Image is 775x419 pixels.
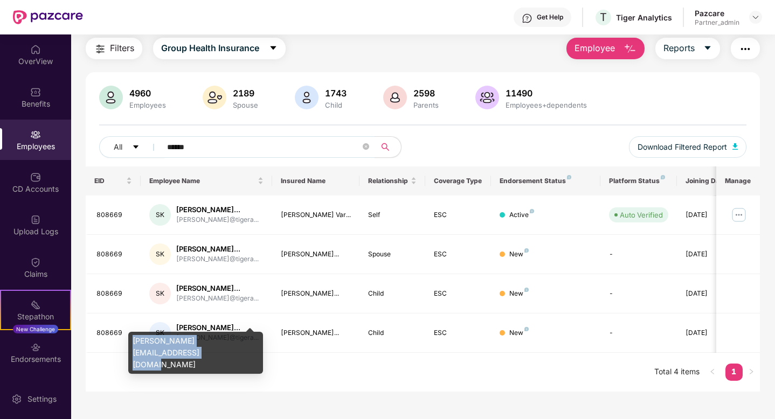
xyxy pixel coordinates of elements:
[600,235,677,274] td: -
[677,166,743,195] th: Joining Date
[96,328,132,338] div: 808669
[739,43,752,55] img: svg+xml;base64,PHN2ZyB4bWxucz0iaHR0cDovL3d3dy53My5vcmcvMjAwMC9zdmciIHdpZHRoPSIyNCIgaGVpZ2h0PSIyNC...
[600,313,677,353] td: -
[743,364,760,381] li: Next Page
[434,249,482,260] div: ESC
[149,322,171,344] div: SK
[600,11,607,24] span: T
[149,204,171,226] div: SK
[743,364,760,381] button: right
[411,101,441,109] div: Parents
[537,13,563,22] div: Get Help
[13,325,58,333] div: New Challenge
[176,323,259,333] div: [PERSON_NAME]...
[375,136,402,158] button: search
[30,129,41,140] img: svg+xml;base64,PHN2ZyBpZD0iRW1wbG95ZWVzIiB4bWxucz0iaHR0cDovL3d3dy53My5vcmcvMjAwMC9zdmciIHdpZHRoPS...
[566,38,645,59] button: Employee
[716,166,760,195] th: Manage
[522,13,532,24] img: svg+xml;base64,PHN2ZyBpZD0iSGVscC0zMngzMiIgeG1sbnM9Imh0dHA6Ly93d3cudzMub3JnLzIwMDAvc3ZnIiB3aWR0aD...
[509,328,529,338] div: New
[686,249,734,260] div: [DATE]
[30,172,41,183] img: svg+xml;base64,PHN2ZyBpZD0iQ0RfQWNjb3VudHMiIGRhdGEtbmFtZT0iQ0QgQWNjb3VudHMiIHhtbG5zPSJodHRwOi8vd3...
[176,283,259,294] div: [PERSON_NAME]...
[272,166,360,195] th: Insured Name
[368,210,417,220] div: Self
[86,38,142,59] button: Filters
[149,243,171,265] div: SK
[509,289,529,299] div: New
[434,289,482,299] div: ESC
[509,210,534,220] div: Active
[695,18,739,27] div: Partner_admin
[425,166,491,195] th: Coverage Type
[127,88,168,99] div: 4960
[725,364,743,381] li: 1
[475,86,499,109] img: svg+xml;base64,PHN2ZyB4bWxucz0iaHR0cDovL3d3dy53My5vcmcvMjAwMC9zdmciIHhtbG5zOnhsaW5rPSJodHRwOi8vd3...
[176,294,259,304] div: [PERSON_NAME]@tigera...
[149,177,255,185] span: Employee Name
[503,88,589,99] div: 11490
[524,327,529,331] img: svg+xml;base64,PHN2ZyB4bWxucz0iaHR0cDovL3d3dy53My5vcmcvMjAwMC9zdmciIHdpZHRoPSI4IiBoZWlnaHQ9IjgiIH...
[176,205,259,215] div: [PERSON_NAME]...
[132,143,140,152] span: caret-down
[96,210,132,220] div: 808669
[616,12,672,23] div: Tiger Analytics
[13,10,83,24] img: New Pazcare Logo
[176,215,259,225] div: [PERSON_NAME]@tigera...
[359,166,425,195] th: Relationship
[94,43,107,55] img: svg+xml;base64,PHN2ZyB4bWxucz0iaHR0cDovL3d3dy53My5vcmcvMjAwMC9zdmciIHdpZHRoPSIyNCIgaGVpZ2h0PSIyNC...
[30,87,41,97] img: svg+xml;base64,PHN2ZyBpZD0iQmVuZWZpdHMiIHhtbG5zPSJodHRwOi8vd3d3LnczLm9yZy8yMDAwL3N2ZyIgd2lkdGg9Ij...
[725,364,743,380] a: 1
[661,175,665,179] img: svg+xml;base64,PHN2ZyB4bWxucz0iaHR0cDovL3d3dy53My5vcmcvMjAwMC9zdmciIHdpZHRoPSI4IiBoZWlnaHQ9IjgiIH...
[24,394,60,404] div: Settings
[86,166,141,195] th: EID
[654,364,700,381] li: Total 4 items
[663,41,695,55] span: Reports
[30,44,41,55] img: svg+xml;base64,PHN2ZyBpZD0iSG9tZSIgeG1sbnM9Imh0dHA6Ly93d3cudzMub3JnLzIwMDAvc3ZnIiB3aWR0aD0iMjAiIG...
[368,328,417,338] div: Child
[411,88,441,99] div: 2598
[94,177,124,185] span: EID
[524,288,529,292] img: svg+xml;base64,PHN2ZyB4bWxucz0iaHR0cDovL3d3dy53My5vcmcvMjAwMC9zdmciIHdpZHRoPSI4IiBoZWlnaHQ9IjgiIH...
[96,249,132,260] div: 808669
[161,41,259,55] span: Group Health Insurance
[383,86,407,109] img: svg+xml;base64,PHN2ZyB4bWxucz0iaHR0cDovL3d3dy53My5vcmcvMjAwMC9zdmciIHhtbG5zOnhsaW5rPSJodHRwOi8vd3...
[575,41,615,55] span: Employee
[434,210,482,220] div: ESC
[567,175,571,179] img: svg+xml;base64,PHN2ZyB4bWxucz0iaHR0cDovL3d3dy53My5vcmcvMjAwMC9zdmciIHdpZHRoPSI4IiBoZWlnaHQ9IjgiIH...
[732,143,738,150] img: svg+xml;base64,PHN2ZyB4bWxucz0iaHR0cDovL3d3dy53My5vcmcvMjAwMC9zdmciIHhtbG5zOnhsaW5rPSJodHRwOi8vd3...
[149,283,171,304] div: SK
[530,209,534,213] img: svg+xml;base64,PHN2ZyB4bWxucz0iaHR0cDovL3d3dy53My5vcmcvMjAwMC9zdmciIHdpZHRoPSI4IiBoZWlnaHQ9IjgiIH...
[751,13,760,22] img: svg+xml;base64,PHN2ZyBpZD0iRHJvcGRvd24tMzJ4MzIiIHhtbG5zPSJodHRwOi8vd3d3LnczLm9yZy8yMDAwL3N2ZyIgd2...
[624,43,636,55] img: svg+xml;base64,PHN2ZyB4bWxucz0iaHR0cDovL3d3dy53My5vcmcvMjAwMC9zdmciIHhtbG5zOnhsaW5rPSJodHRwOi8vd3...
[281,210,351,220] div: [PERSON_NAME] Var...
[281,249,351,260] div: [PERSON_NAME]...
[629,136,746,158] button: Download Filtered Report
[363,143,369,150] span: close-circle
[176,254,259,264] div: [PERSON_NAME]@tigera...
[638,141,727,153] span: Download Filtered Report
[11,394,22,404] img: svg+xml;base64,PHN2ZyBpZD0iU2V0dGluZy0yMHgyMCIgeG1sbnM9Imh0dHA6Ly93d3cudzMub3JnLzIwMDAvc3ZnIiB3aW...
[281,328,351,338] div: [PERSON_NAME]...
[704,364,721,381] button: left
[500,177,592,185] div: Endorsement Status
[96,289,132,299] div: 808669
[99,136,165,158] button: Allcaret-down
[203,86,226,109] img: svg+xml;base64,PHN2ZyB4bWxucz0iaHR0cDovL3d3dy53My5vcmcvMjAwMC9zdmciIHhtbG5zOnhsaW5rPSJodHRwOi8vd3...
[295,86,319,109] img: svg+xml;base64,PHN2ZyB4bWxucz0iaHR0cDovL3d3dy53My5vcmcvMjAwMC9zdmciIHhtbG5zOnhsaW5rPSJodHRwOi8vd3...
[176,244,259,254] div: [PERSON_NAME]...
[99,86,123,109] img: svg+xml;base64,PHN2ZyB4bWxucz0iaHR0cDovL3d3dy53My5vcmcvMjAwMC9zdmciIHhtbG5zOnhsaW5rPSJodHRwOi8vd3...
[703,44,712,53] span: caret-down
[609,177,668,185] div: Platform Status
[503,101,589,109] div: Employees+dependents
[231,88,260,99] div: 2189
[695,8,739,18] div: Pazcare
[1,311,70,322] div: Stepathon
[375,143,396,151] span: search
[323,101,349,109] div: Child
[620,210,663,220] div: Auto Verified
[30,214,41,225] img: svg+xml;base64,PHN2ZyBpZD0iVXBsb2FkX0xvZ3MiIGRhdGEtbmFtZT0iVXBsb2FkIExvZ3MiIHhtbG5zPSJodHRwOi8vd3...
[368,249,417,260] div: Spouse
[141,166,272,195] th: Employee Name
[730,206,748,224] img: manageButton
